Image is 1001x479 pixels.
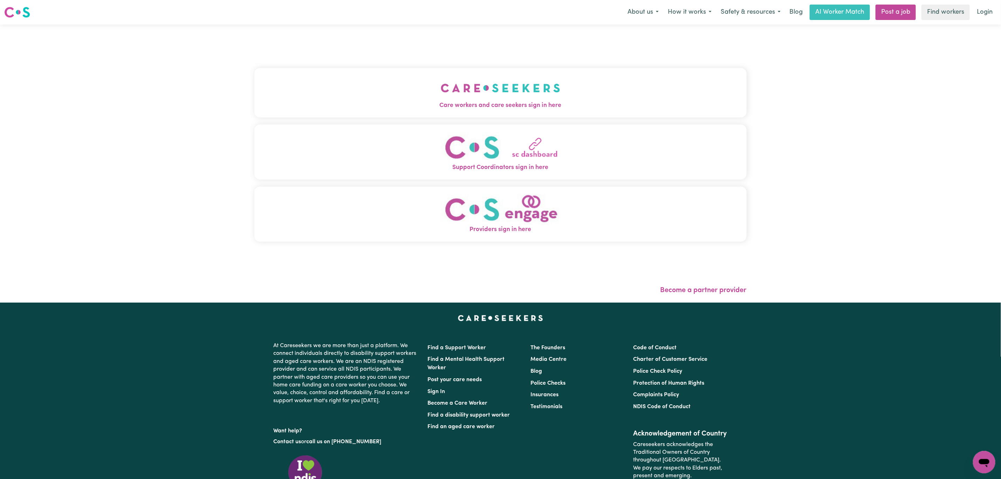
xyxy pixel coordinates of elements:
[973,451,995,473] iframe: Button to launch messaging window, conversation in progress
[530,380,565,386] a: Police Checks
[530,357,567,362] a: Media Centre
[530,404,562,410] a: Testimonials
[633,345,677,351] a: Code of Conduct
[458,315,543,321] a: Careseekers home page
[633,380,704,386] a: Protection of Human Rights
[633,392,679,398] a: Complaints Policy
[633,357,707,362] a: Charter of Customer Service
[921,5,970,20] a: Find workers
[530,392,558,398] a: Insurances
[810,5,870,20] a: AI Worker Match
[428,400,488,406] a: Become a Care Worker
[4,4,30,20] a: Careseekers logo
[428,357,505,371] a: Find a Mental Health Support Worker
[274,339,419,407] p: At Careseekers we are more than just a platform. We connect individuals directly to disability su...
[428,345,486,351] a: Find a Support Worker
[254,124,747,180] button: Support Coordinators sign in here
[307,439,382,445] a: call us on [PHONE_NUMBER]
[530,345,565,351] a: The Founders
[4,6,30,19] img: Careseekers logo
[973,5,997,20] a: Login
[428,424,495,430] a: Find an aged care worker
[274,424,419,435] p: Want help?
[254,187,747,242] button: Providers sign in here
[876,5,916,20] a: Post a job
[716,5,785,20] button: Safety & resources
[428,377,482,383] a: Post your care needs
[254,101,747,110] span: Care workers and care seekers sign in here
[633,369,682,374] a: Police Check Policy
[274,435,419,448] p: or
[633,404,691,410] a: NDIS Code of Conduct
[428,412,510,418] a: Find a disability support worker
[254,163,747,172] span: Support Coordinators sign in here
[663,5,716,20] button: How it works
[660,287,747,294] a: Become a partner provider
[633,430,727,438] h2: Acknowledgement of Country
[254,225,747,234] span: Providers sign in here
[530,369,542,374] a: Blog
[785,5,807,20] a: Blog
[274,439,301,445] a: Contact us
[428,389,445,394] a: Sign In
[623,5,663,20] button: About us
[254,68,747,117] button: Care workers and care seekers sign in here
